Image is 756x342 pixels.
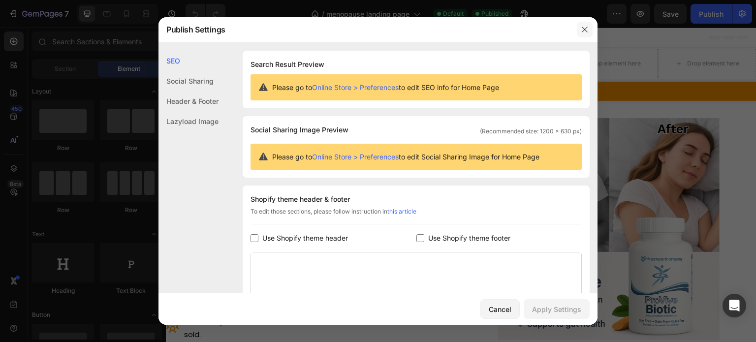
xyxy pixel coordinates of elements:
[312,153,399,161] a: Online Store > Preferences
[226,32,278,40] div: Drop element here
[324,32,377,40] div: Drop element here
[158,91,219,111] div: Header & Footer
[272,152,539,162] span: Please go to to edit Social Sharing Image for Home Page
[251,59,582,70] h1: Search Result Preview
[532,304,581,314] div: Apply Settings
[312,83,399,92] a: Online Store > Preferences
[18,287,294,313] p: Trusted by over 3 million women worldwide. More than 9 million bottles sold.
[2,59,588,69] p: 🥳 LIMITED TIME BUNDLE SALE!🥳
[262,232,348,244] span: Use Shopify theme header
[25,29,74,36] img: gempages_585565993514828635-34dfcde5-4ff8-4e38-b35e-a065c1bdd435.png
[423,32,475,40] div: Drop element here
[521,32,573,40] div: Drop element here
[251,193,582,205] div: Shopify theme header & footer
[158,17,572,42] div: Publish Settings
[428,232,510,244] span: Use Shopify theme footer
[387,208,416,215] a: this article
[1,91,286,101] strong: 4.7 ⭐⭐⭐⭐⭐Average Rating | Trusted by 3 Million+ Women Worldwide
[480,127,582,136] span: (Recommended size: 1200 x 630 px)
[251,124,348,136] span: Social Sharing Image Preview
[489,304,511,314] div: Cancel
[158,71,219,91] div: Social Sharing
[723,294,746,317] div: Open Intercom Messenger
[1,218,294,256] p: This natural “Cur-Biotic” supports tendon strength, hormonal balance, and a healthy inflammatory ...
[480,299,520,319] button: Cancel
[332,91,554,312] img: gempages_585565993514828635-c10f2f2d-ad35-4986-b802-bdaeac72dae3.png
[158,51,219,71] div: SEO
[127,32,180,40] div: Drop element here
[158,111,219,131] div: Lazyload Image
[1,102,218,161] span: Sleep On Your Side Again
[524,299,590,319] button: Apply Settings
[1,103,294,217] p: [DATE] With ProVive Biotic™ – Or It’s Free
[251,207,582,224] div: To edit those sections, please follow instruction in
[18,271,294,284] p: Safe & Natural #1 Menopause Tendon Support Formula (4.0 Rating)
[272,82,499,93] span: Please go to to edit SEO info for Home Page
